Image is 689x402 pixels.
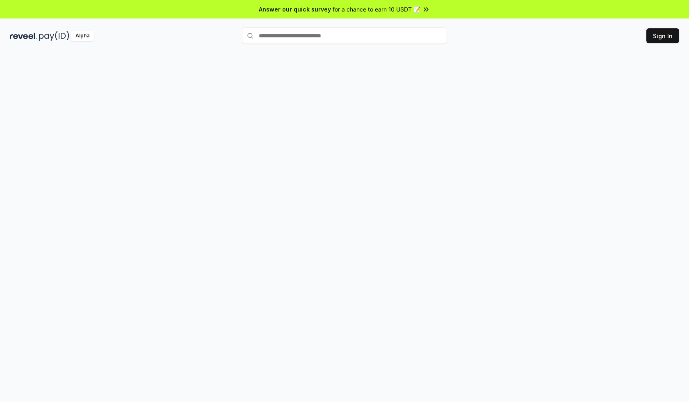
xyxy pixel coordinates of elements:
[39,31,69,41] img: pay_id
[71,31,94,41] div: Alpha
[333,5,420,14] span: for a chance to earn 10 USDT 📝
[646,28,679,43] button: Sign In
[259,5,331,14] span: Answer our quick survey
[10,31,37,41] img: reveel_dark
